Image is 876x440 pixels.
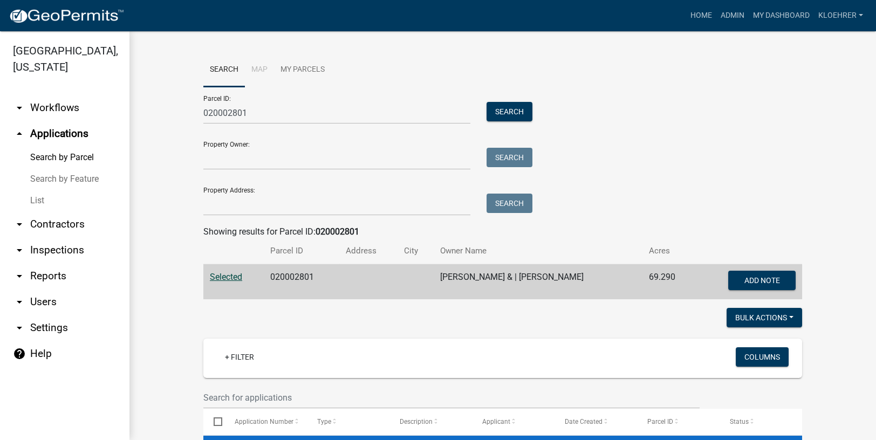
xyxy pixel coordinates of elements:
datatable-header-cell: Application Number [224,409,306,435]
button: Search [487,194,532,213]
span: Application Number [235,418,293,425]
a: Selected [210,272,242,282]
button: Search [487,102,532,121]
i: arrow_drop_down [13,101,26,114]
i: arrow_drop_up [13,127,26,140]
a: My Dashboard [749,5,814,26]
th: Owner Name [434,238,642,264]
th: City [398,238,434,264]
i: arrow_drop_down [13,218,26,231]
i: arrow_drop_down [13,270,26,283]
span: Parcel ID [647,418,673,425]
td: 020002801 [264,264,339,300]
span: Type [317,418,331,425]
i: arrow_drop_down [13,244,26,257]
td: [PERSON_NAME] & | [PERSON_NAME] [434,264,642,300]
span: Add Note [744,276,779,285]
span: Status [730,418,749,425]
datatable-header-cell: Applicant [472,409,555,435]
span: Description [400,418,433,425]
datatable-header-cell: Description [389,409,472,435]
datatable-header-cell: Status [720,409,802,435]
button: Search [487,148,532,167]
a: Search [203,53,245,87]
button: Add Note [728,271,796,290]
button: Columns [736,347,789,367]
th: Acres [642,238,695,264]
span: Applicant [482,418,510,425]
div: Showing results for Parcel ID: [203,225,802,238]
a: + Filter [216,347,263,367]
datatable-header-cell: Type [306,409,389,435]
button: Bulk Actions [727,308,802,327]
datatable-header-cell: Parcel ID [637,409,720,435]
datatable-header-cell: Date Created [555,409,637,435]
a: My Parcels [274,53,331,87]
span: Date Created [565,418,603,425]
th: Parcel ID [264,238,339,264]
strong: 020002801 [316,226,359,237]
a: Home [686,5,716,26]
td: 69.290 [642,264,695,300]
i: arrow_drop_down [13,295,26,308]
datatable-header-cell: Select [203,409,224,435]
i: arrow_drop_down [13,321,26,334]
i: help [13,347,26,360]
a: kloehrer [814,5,867,26]
input: Search for applications [203,387,700,409]
a: Admin [716,5,749,26]
th: Address [339,238,398,264]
